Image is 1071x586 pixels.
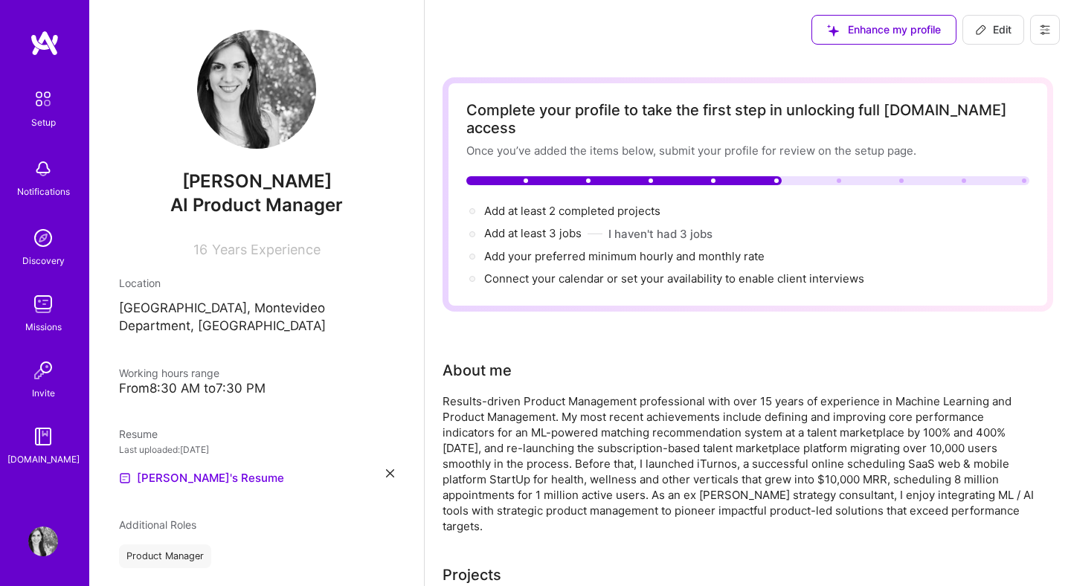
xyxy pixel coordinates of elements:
div: [DOMAIN_NAME] [7,451,80,467]
img: logo [30,30,59,57]
img: User Avatar [28,527,58,556]
span: Resume [119,428,158,440]
p: [GEOGRAPHIC_DATA], Montevideo Department, [GEOGRAPHIC_DATA] [119,300,394,335]
span: AI Product Manager [170,194,343,216]
button: I haven't had 3 jobs [608,226,713,242]
a: User Avatar [25,527,62,556]
span: Working hours range [119,367,219,379]
img: User Avatar [197,30,316,149]
img: bell [28,154,58,184]
i: icon Close [386,469,394,477]
div: Add projects you've worked on [443,564,501,586]
div: Invite [32,385,55,401]
div: Discovery [22,253,65,268]
a: [PERSON_NAME]'s Resume [119,469,284,487]
div: From 8:30 AM to 7:30 PM [119,381,394,396]
div: Projects [443,564,501,586]
div: Last uploaded: [DATE] [119,442,394,457]
div: Setup [31,115,56,130]
img: guide book [28,422,58,451]
div: Location [119,275,394,291]
span: Add at least 3 jobs [484,226,582,240]
span: Add at least 2 completed projects [484,204,660,218]
span: Additional Roles [119,518,196,531]
span: [PERSON_NAME] [119,170,394,193]
img: teamwork [28,289,58,319]
span: Add your preferred minimum hourly and monthly rate [484,249,765,263]
div: Product Manager [119,544,211,568]
span: Edit [975,22,1011,37]
div: Once you’ve added the items below, submit your profile for review on the setup page. [466,143,1029,158]
div: Notifications [17,184,70,199]
span: Years Experience [212,242,321,257]
div: Complete your profile to take the first step in unlocking full [DOMAIN_NAME] access [466,101,1029,137]
img: Resume [119,472,131,484]
span: Connect your calendar or set your availability to enable client interviews [484,271,864,286]
div: Results-driven Product Management professional with over 15 years of experience in Machine Learni... [443,393,1038,534]
span: 16 [193,242,208,257]
img: discovery [28,223,58,253]
div: Missions [25,319,62,335]
img: Invite [28,355,58,385]
img: setup [28,83,59,115]
button: Edit [962,15,1024,45]
div: About me [443,359,512,381]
